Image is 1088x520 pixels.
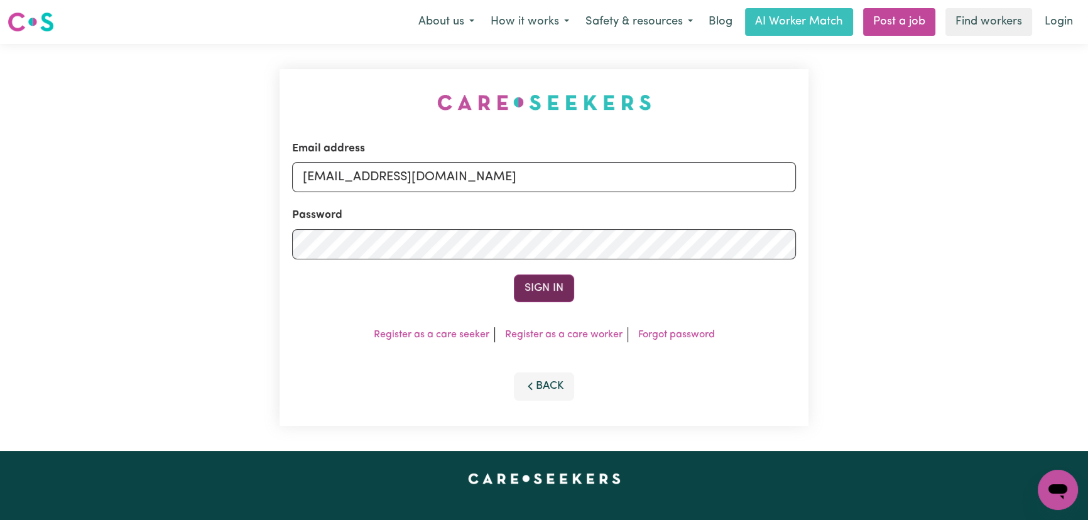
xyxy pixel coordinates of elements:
label: Email address [292,141,365,157]
a: AI Worker Match [745,8,853,36]
a: Register as a care seeker [374,330,489,340]
button: How it works [482,9,577,35]
a: Forgot password [638,330,715,340]
a: Careseekers logo [8,8,54,36]
a: Login [1037,8,1080,36]
button: Sign In [514,274,574,302]
input: Email address [292,162,796,192]
iframe: Button to launch messaging window [1038,470,1078,510]
button: About us [410,9,482,35]
a: Find workers [945,8,1032,36]
button: Back [514,372,574,400]
img: Careseekers logo [8,11,54,33]
button: Safety & resources [577,9,701,35]
a: Post a job [863,8,935,36]
a: Register as a care worker [505,330,623,340]
label: Password [292,207,342,224]
a: Blog [701,8,740,36]
a: Careseekers home page [468,474,621,484]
